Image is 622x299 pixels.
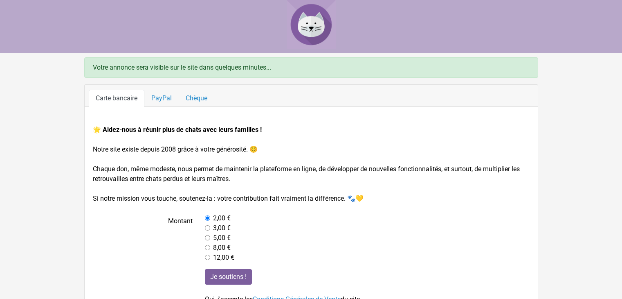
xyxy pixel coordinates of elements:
label: 5,00 € [213,233,231,243]
div: Votre annonce sera visible sur le site dans quelques minutes... [84,57,538,78]
a: PayPal [144,90,179,107]
label: 2,00 € [213,213,231,223]
label: 3,00 € [213,223,231,233]
label: Montant [87,213,199,263]
label: 8,00 € [213,243,231,253]
label: 12,00 € [213,253,234,263]
a: Carte bancaire [89,90,144,107]
a: Chèque [179,90,214,107]
input: Je soutiens ! [205,269,252,285]
strong: 🌟 Aidez-nous à réunir plus de chats avec leurs familles ! [93,126,262,134]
